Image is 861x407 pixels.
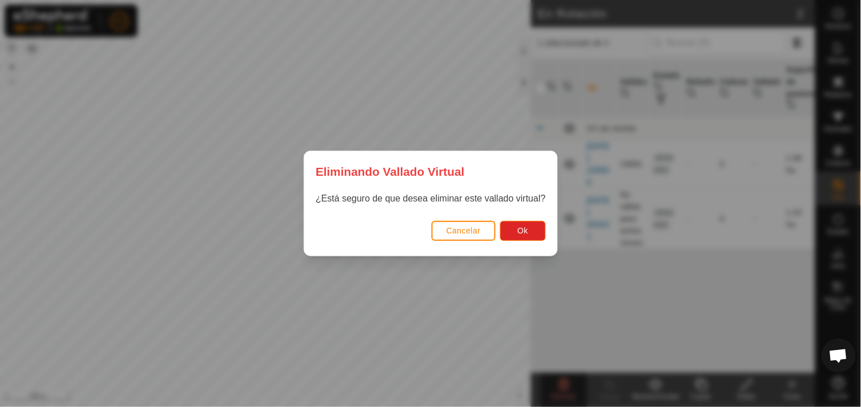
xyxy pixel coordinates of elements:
[446,226,480,235] span: Cancelar
[517,226,528,235] span: Ok
[431,221,495,241] button: Cancelar
[316,192,546,205] p: ¿Está seguro de que desea eliminar este vallado virtual?
[316,163,465,180] span: Eliminando Vallado Virtual
[500,221,545,241] button: Ok
[822,339,856,373] div: Chat abierto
